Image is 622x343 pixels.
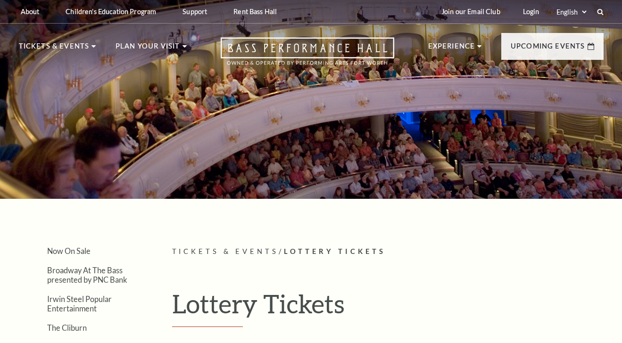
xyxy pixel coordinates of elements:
a: Broadway At The Bass presented by PNC Bank [47,266,127,284]
p: Upcoming Events [511,41,585,57]
p: Plan Your Visit [116,41,180,57]
h1: Lottery Tickets [172,288,604,327]
a: Irwin Steel Popular Entertainment [47,294,112,312]
span: Tickets & Events [172,247,279,255]
p: Experience [428,41,475,57]
span: Lottery Tickets [284,247,386,255]
select: Select: [555,8,588,16]
p: / [172,246,604,258]
p: Rent Bass Hall [233,8,277,16]
a: The Cliburn [47,323,87,332]
p: Tickets & Events [19,41,90,57]
p: Support [182,8,207,16]
p: Children's Education Program [66,8,156,16]
p: About [21,8,40,16]
a: Now On Sale [47,246,91,255]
